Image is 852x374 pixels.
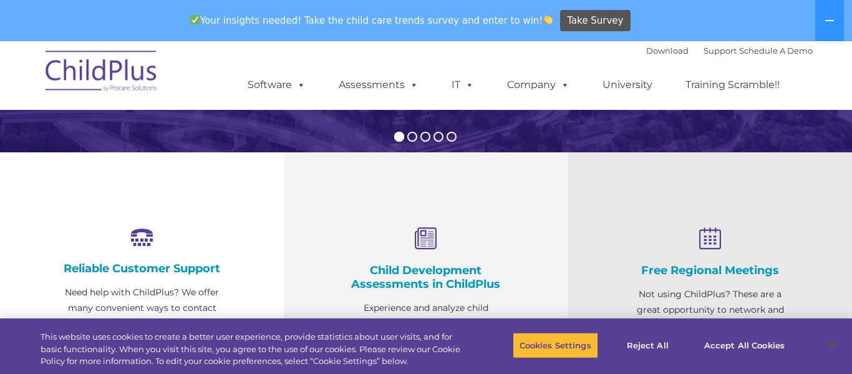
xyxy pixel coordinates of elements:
[697,332,791,358] button: Accept All Cookies
[543,15,553,24] img: 👏
[235,72,318,97] a: Software
[590,72,665,97] a: University
[704,46,737,56] a: Support
[173,82,211,92] span: Last name
[173,134,226,143] span: Phone number
[673,72,792,97] a: Training Scramble!!
[631,263,790,277] h4: Free Regional Meetings
[39,42,164,104] img: ChildPlus by Procare Solutions
[513,332,598,358] button: Cookies Settings
[326,72,431,97] a: Assessments
[495,72,582,97] a: Company
[631,287,790,365] p: Not using ChildPlus? These are a great opportunity to network and learn from ChildPlus users. Fin...
[185,8,558,32] span: Your insights needed! Take the child care trends survey and enter to win!
[818,332,846,359] button: Close
[609,332,687,358] button: Reject All
[41,331,468,368] div: This website uses cookies to create a better user experience, provide statistics about user visit...
[62,262,221,275] h4: Reliable Customer Support
[739,46,813,56] a: Schedule A Demo
[439,72,487,97] a: IT
[646,46,689,56] a: Download
[190,15,200,24] img: ✅
[560,10,631,32] a: Take Survey
[567,10,623,32] span: Take Survey
[646,46,813,56] font: |
[346,263,505,291] h4: Child Development Assessments in ChildPlus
